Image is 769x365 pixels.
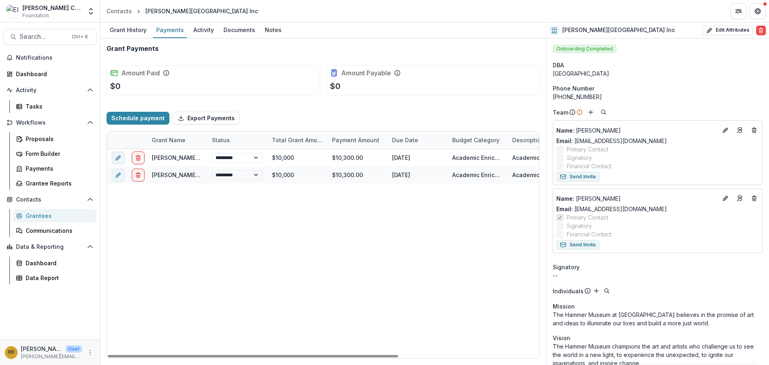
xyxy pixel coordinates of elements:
a: Email: [EMAIL_ADDRESS][DOMAIN_NAME] [556,205,667,213]
span: Name : [556,195,574,202]
p: The Hammer Museum at [GEOGRAPHIC_DATA] believes in the promise of art and ideas to illuminate our... [553,311,763,327]
a: [PERSON_NAME][GEOGRAPHIC_DATA] Inc - 2025 [152,154,284,161]
a: Data Report [13,271,97,284]
div: Status [207,136,235,144]
div: Payment Amount [327,136,384,144]
img: Ella Fitzgerald Charitable Foundation [6,5,19,18]
span: Email: [556,137,573,144]
a: Payments [13,162,97,175]
a: Proposals [13,132,97,145]
a: Name: [PERSON_NAME] [556,194,717,203]
button: Search [602,286,612,296]
div: Grant Name [147,131,207,149]
div: Activity [190,24,217,36]
div: Grantee Reports [26,179,90,188]
a: Dashboard [13,256,97,270]
span: Vision [553,334,570,342]
span: Email: [556,206,573,212]
div: Data Report [26,274,90,282]
span: Primary Contact [567,145,608,153]
p: [PERSON_NAME][EMAIL_ADDRESS][DOMAIN_NAME] [21,353,82,360]
div: Total Grant Amount [267,131,327,149]
div: Academic Programs support [512,153,563,162]
h2: Amount Payable [341,69,391,77]
div: Description [507,136,549,144]
div: Description [507,131,568,149]
button: edit [112,151,125,164]
span: Notifications [16,54,93,61]
p: [PERSON_NAME] [556,126,717,135]
div: Payments [153,24,187,36]
div: Academic Programs support [512,171,563,179]
span: DBA [553,61,564,69]
a: Go to contact [733,124,746,137]
div: Payment Amount [327,131,387,149]
h2: Grant Payments [107,45,159,52]
div: Total Grant Amount [267,136,327,144]
div: -- [553,271,763,280]
div: Notes [262,24,285,36]
button: Open Contacts [3,193,97,206]
span: Foundation [22,12,49,19]
div: Ctrl + K [70,32,90,41]
span: Financial Contact [567,230,612,238]
div: Grant History [107,24,150,36]
span: Mission [553,302,575,311]
button: Send Invite [556,240,600,250]
div: $10,000 [267,149,327,166]
div: [PERSON_NAME][GEOGRAPHIC_DATA] Inc [145,7,258,15]
p: User [66,345,82,353]
div: Documents [220,24,258,36]
span: Signatory [553,263,580,271]
div: Due Date [387,136,423,144]
button: Open Workflows [3,116,97,129]
div: Academic Enrichment [452,153,503,162]
p: Individuals [553,287,584,295]
span: Signatory [567,153,592,162]
a: Form Builder [13,147,97,160]
div: Budget Category [447,131,507,149]
span: Contacts [16,196,84,203]
span: Onboarding Completed [553,45,616,53]
button: Edit [721,125,730,135]
a: Name: [PERSON_NAME] [556,126,717,135]
button: Send Invite [556,172,600,181]
div: $10,000 [267,166,327,184]
div: Payments [26,164,90,173]
a: Tasks [13,100,97,113]
div: Form Builder [26,149,90,158]
span: Search... [20,33,67,40]
div: Status [207,131,267,149]
div: Proposals [26,135,90,143]
div: Due Date [387,131,447,149]
button: Notifications [3,51,97,64]
div: [PERSON_NAME] Charitable Foundation [22,4,82,12]
h2: [PERSON_NAME][GEOGRAPHIC_DATA] Inc [562,27,675,34]
div: Grantees [26,212,90,220]
button: Deletes [749,125,759,135]
p: $0 [110,80,121,92]
button: More [85,348,95,357]
button: edit [112,169,125,181]
span: Financial Contact [567,162,612,170]
a: Grantee Reports [13,177,97,190]
div: Dashboard [16,70,90,78]
a: Email: [EMAIL_ADDRESS][DOMAIN_NAME] [556,137,667,145]
div: Dashboard [26,259,90,267]
button: Deletes [749,194,759,203]
p: [PERSON_NAME] [556,194,717,203]
button: Add [586,107,596,117]
a: Dashboard [3,67,97,81]
div: Contacts [107,7,132,15]
button: delete [132,151,145,164]
div: $10,300.00 [327,149,387,166]
a: Grant History [107,22,150,38]
p: Team [553,108,568,117]
button: Open entity switcher [85,3,97,19]
button: Export Payments [173,112,240,125]
div: [DATE] [387,166,447,184]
